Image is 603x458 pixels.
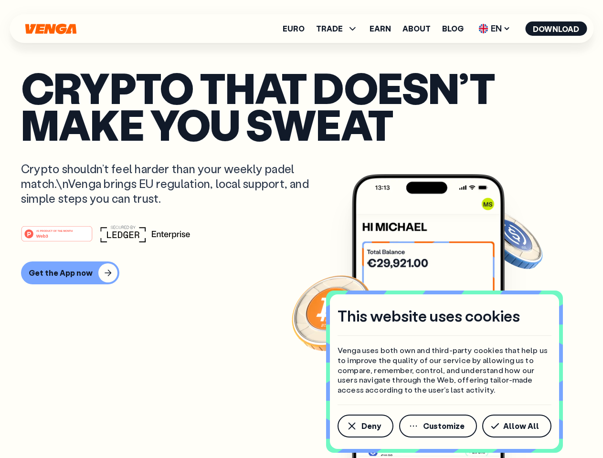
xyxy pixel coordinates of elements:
tspan: Web3 [36,233,48,238]
img: Bitcoin [290,270,376,355]
div: Get the App now [29,268,93,278]
svg: Home [24,23,77,34]
button: Customize [399,415,477,437]
button: Allow All [482,415,551,437]
tspan: #1 PRODUCT OF THE MONTH [36,229,73,232]
span: Deny [361,422,381,430]
p: Crypto shouldn’t feel harder than your weekly padel match.\nVenga brings EU regulation, local sup... [21,161,323,206]
a: Get the App now [21,261,582,284]
img: flag-uk [478,24,488,33]
a: About [402,25,431,32]
a: #1 PRODUCT OF THE MONTHWeb3 [21,231,93,244]
button: Download [525,21,587,36]
a: Earn [370,25,391,32]
h4: This website uses cookies [338,306,520,326]
img: USDC coin [476,205,545,274]
span: EN [475,21,514,36]
span: TRADE [316,25,343,32]
span: Allow All [503,422,539,430]
button: Get the App now [21,261,119,284]
span: TRADE [316,23,358,34]
span: Customize [423,422,465,430]
p: Venga uses both own and third-party cookies that help us to improve the quality of our service by... [338,345,551,395]
p: Crypto that doesn’t make you sweat [21,69,582,142]
a: Blog [442,25,464,32]
a: Euro [283,25,305,32]
button: Deny [338,415,393,437]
